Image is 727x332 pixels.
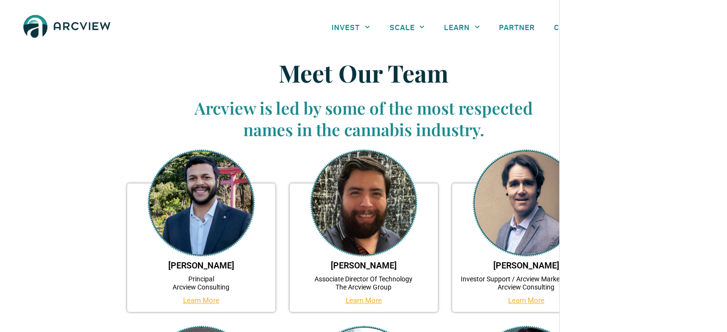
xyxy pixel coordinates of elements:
[322,16,380,38] a: INVEST
[434,16,489,38] a: LEARN
[183,296,219,305] a: Learn More
[493,260,559,270] a: [PERSON_NAME]
[177,97,550,140] h3: Arcview is led by some of the most respected names in the cannabis industry.
[346,296,382,305] a: Learn More
[380,16,434,38] a: SCALE
[508,296,544,305] a: Learn More
[315,275,412,291] a: Associate Director Of TechnologyThe Arcview Group
[19,10,115,44] img: The Arcview Group
[173,275,229,291] a: PrincipalArcview Consulting
[544,16,611,38] a: CONNECT
[168,260,234,270] a: [PERSON_NAME]
[461,275,591,291] a: Investor Support / Arcview Market ResearchArcview Consulting
[177,59,550,87] h1: Meet Our Team
[331,260,397,270] a: [PERSON_NAME]
[322,16,611,38] nav: Menu
[489,16,544,38] a: PARTNER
